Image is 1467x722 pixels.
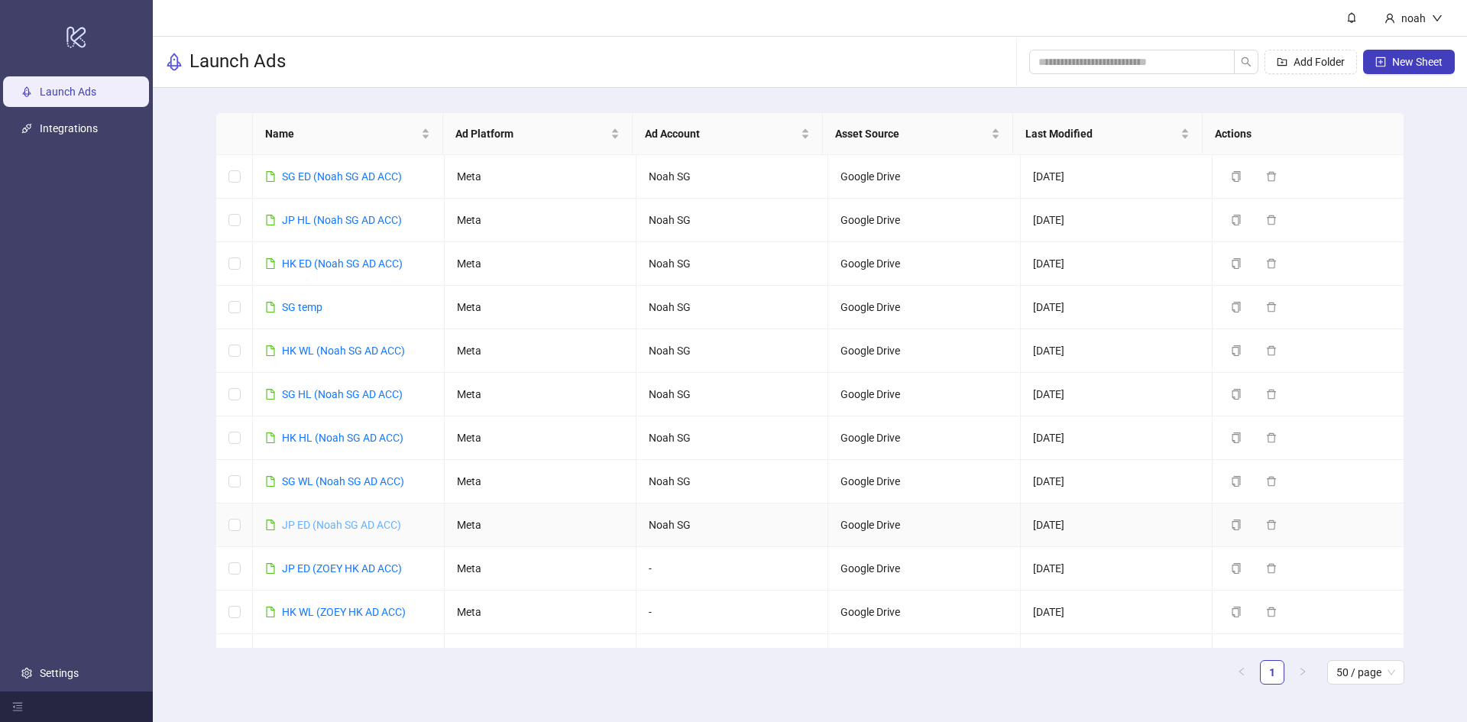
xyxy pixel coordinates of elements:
[282,345,405,357] a: HK WL (Noah SG AD ACC)
[1229,660,1254,685] button: left
[443,113,633,155] th: Ad Platform
[12,701,23,712] span: menu-fold
[282,562,402,575] a: JP ED (ZOEY HK AD ACC)
[189,50,286,74] h3: Launch Ads
[1231,389,1242,400] span: copy
[1229,660,1254,685] li: Previous Page
[282,388,403,400] a: SG HL (Noah SG AD ACC)
[1266,345,1277,356] span: delete
[1395,10,1432,27] div: noah
[828,503,1020,547] td: Google Drive
[265,563,276,574] span: file
[265,258,276,269] span: file
[1237,667,1246,676] span: left
[1231,302,1242,312] span: copy
[1021,503,1213,547] td: [DATE]
[282,301,322,313] a: SG temp
[445,547,636,591] td: Meta
[445,503,636,547] td: Meta
[1231,345,1242,356] span: copy
[828,286,1020,329] td: Google Drive
[1266,302,1277,312] span: delete
[1231,258,1242,269] span: copy
[445,591,636,634] td: Meta
[828,591,1020,634] td: Google Drive
[265,215,276,225] span: file
[828,416,1020,460] td: Google Drive
[445,155,636,199] td: Meta
[445,199,636,242] td: Meta
[1266,607,1277,617] span: delete
[828,155,1020,199] td: Google Drive
[835,125,988,142] span: Asset Source
[455,125,608,142] span: Ad Platform
[1384,13,1395,24] span: user
[645,125,798,142] span: Ad Account
[1231,520,1242,530] span: copy
[1266,432,1277,443] span: delete
[1266,389,1277,400] span: delete
[40,667,79,679] a: Settings
[828,634,1020,678] td: Google Drive
[1327,660,1404,685] div: Page Size
[40,122,98,134] a: Integrations
[1241,57,1252,67] span: search
[1021,373,1213,416] td: [DATE]
[828,329,1020,373] td: Google Drive
[1231,563,1242,574] span: copy
[1346,12,1357,23] span: bell
[823,113,1013,155] th: Asset Source
[1203,113,1393,155] th: Actions
[265,125,418,142] span: Name
[282,170,402,183] a: SG ED (Noah SG AD ACC)
[1294,56,1345,68] span: Add Folder
[445,242,636,286] td: Meta
[636,460,828,503] td: Noah SG
[1266,171,1277,182] span: delete
[1375,57,1386,67] span: plus-square
[282,257,403,270] a: HK ED (Noah SG AD ACC)
[445,286,636,329] td: Meta
[828,373,1020,416] td: Google Drive
[1013,113,1203,155] th: Last Modified
[1392,56,1443,68] span: New Sheet
[265,389,276,400] span: file
[265,607,276,617] span: file
[1021,547,1213,591] td: [DATE]
[282,606,406,618] a: HK WL (ZOEY HK AD ACC)
[1432,13,1443,24] span: down
[636,155,828,199] td: Noah SG
[40,86,96,98] a: Launch Ads
[636,242,828,286] td: Noah SG
[282,432,403,444] a: HK HL (Noah SG AD ACC)
[636,591,828,634] td: -
[1231,432,1242,443] span: copy
[1021,329,1213,373] td: [DATE]
[1021,286,1213,329] td: [DATE]
[636,416,828,460] td: Noah SG
[282,214,402,226] a: JP HL (Noah SG AD ACC)
[265,432,276,443] span: file
[1025,125,1178,142] span: Last Modified
[1021,155,1213,199] td: [DATE]
[636,329,828,373] td: Noah SG
[636,373,828,416] td: Noah SG
[265,345,276,356] span: file
[265,476,276,487] span: file
[1231,215,1242,225] span: copy
[636,634,828,678] td: -
[282,475,404,487] a: SG WL (Noah SG AD ACC)
[165,53,183,71] span: rocket
[1021,416,1213,460] td: [DATE]
[1021,460,1213,503] td: [DATE]
[828,199,1020,242] td: Google Drive
[1298,667,1307,676] span: right
[1261,661,1284,684] a: 1
[1266,476,1277,487] span: delete
[1266,258,1277,269] span: delete
[445,373,636,416] td: Meta
[1021,199,1213,242] td: [DATE]
[1265,50,1357,74] button: Add Folder
[636,286,828,329] td: Noah SG
[828,242,1020,286] td: Google Drive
